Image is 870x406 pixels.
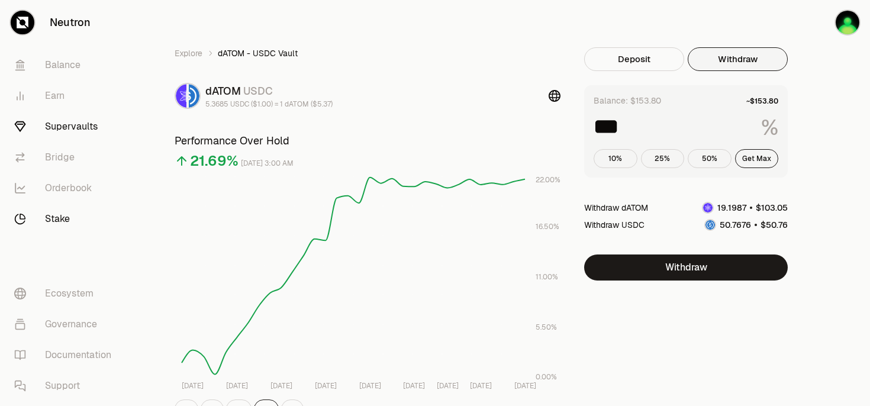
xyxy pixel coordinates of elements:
[5,80,128,111] a: Earn
[536,372,557,382] tspan: 0.00%
[5,278,128,309] a: Ecosystem
[470,381,492,391] tspan: [DATE]
[189,84,199,108] img: USDC Logo
[536,323,557,332] tspan: 5.50%
[5,340,128,370] a: Documentation
[705,220,715,230] img: USDC Logo
[5,204,128,234] a: Stake
[536,222,559,231] tspan: 16.50%
[243,84,273,98] span: USDC
[584,254,788,281] button: Withdraw
[205,83,333,99] div: dATOM
[218,47,298,59] span: dATOM - USDC Vault
[594,149,637,168] button: 10%
[359,381,381,391] tspan: [DATE]
[536,272,558,282] tspan: 11.00%
[836,11,859,34] img: Experiment
[437,381,459,391] tspan: [DATE]
[5,50,128,80] a: Balance
[688,47,788,71] button: Withdraw
[270,381,292,391] tspan: [DATE]
[641,149,685,168] button: 25%
[175,133,560,149] h3: Performance Over Hold
[175,47,202,59] a: Explore
[182,381,204,391] tspan: [DATE]
[241,157,294,170] div: [DATE] 3:00 AM
[205,99,333,109] div: 5.3685 USDC ($1.00) = 1 dATOM ($5.37)
[735,149,779,168] button: Get Max
[5,370,128,401] a: Support
[594,95,661,107] div: Balance: $153.80
[5,142,128,173] a: Bridge
[703,203,713,212] img: dATOM Logo
[584,219,645,231] div: Withdraw USDC
[688,149,732,168] button: 50%
[584,47,684,71] button: Deposit
[315,381,337,391] tspan: [DATE]
[761,116,778,140] span: %
[190,152,239,170] div: 21.69%
[536,175,560,185] tspan: 22.00%
[176,84,186,108] img: dATOM Logo
[403,381,425,391] tspan: [DATE]
[226,381,248,391] tspan: [DATE]
[5,111,128,142] a: Supervaults
[5,309,128,340] a: Governance
[514,381,536,391] tspan: [DATE]
[5,173,128,204] a: Orderbook
[175,47,560,59] nav: breadcrumb
[584,202,648,214] div: Withdraw dATOM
